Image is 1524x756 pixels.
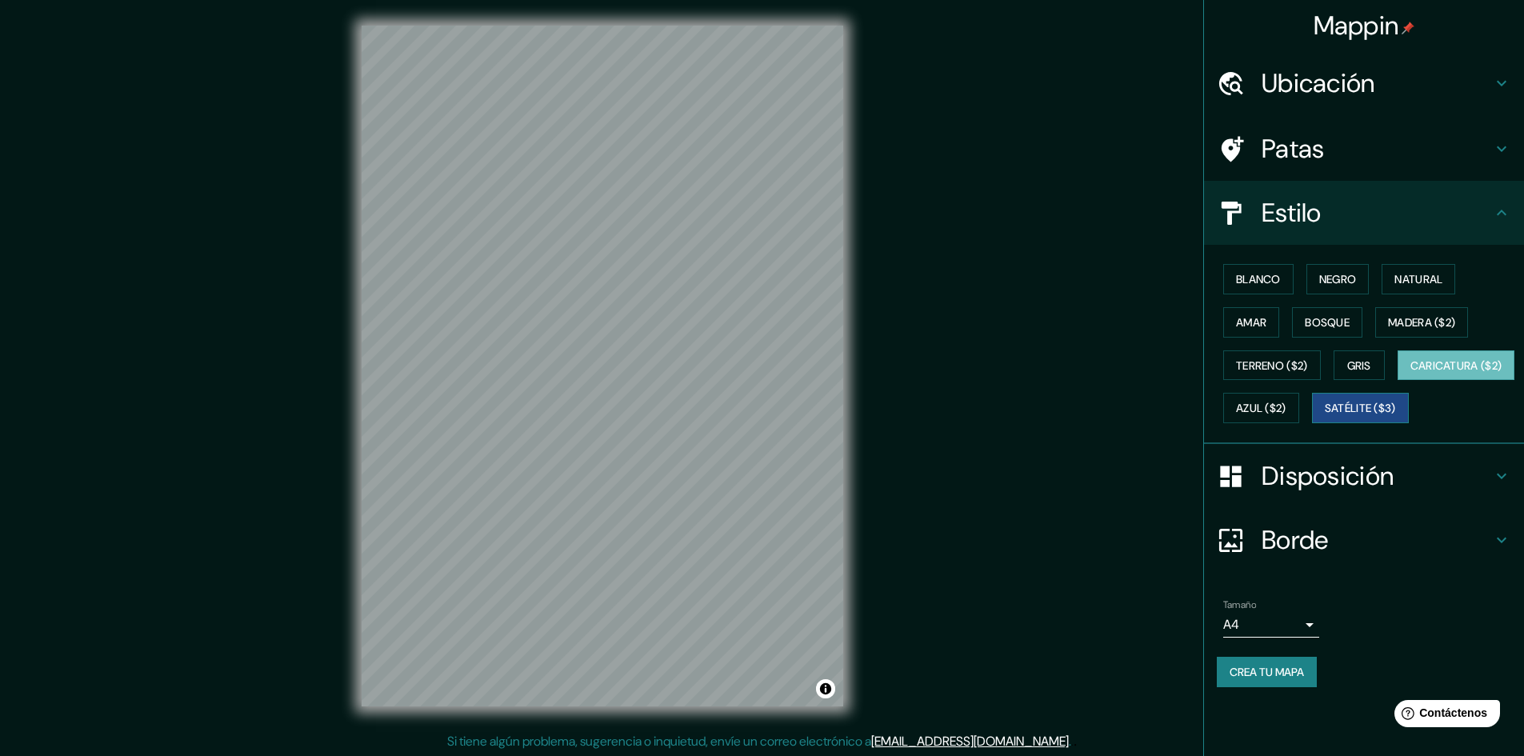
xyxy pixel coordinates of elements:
[1312,393,1409,423] button: Satélite ($3)
[1204,117,1524,181] div: Patas
[1292,307,1362,338] button: Bosque
[1305,315,1350,330] font: Bosque
[1223,616,1239,633] font: A4
[871,733,1069,750] a: [EMAIL_ADDRESS][DOMAIN_NAME]
[816,679,835,698] button: Activar o desactivar atribución
[1382,694,1506,738] iframe: Lanzador de widgets de ayuda
[1325,402,1396,416] font: Satélite ($3)
[1204,181,1524,245] div: Estilo
[1204,444,1524,508] div: Disposición
[1071,732,1074,750] font: .
[1347,358,1371,373] font: Gris
[1262,66,1375,100] font: Ubicación
[447,733,871,750] font: Si tiene algún problema, sugerencia o inquietud, envíe un correo electrónico a
[1388,315,1455,330] font: Madera ($2)
[1217,657,1317,687] button: Crea tu mapa
[1375,307,1468,338] button: Madera ($2)
[1398,350,1515,381] button: Caricatura ($2)
[1236,402,1286,416] font: Azul ($2)
[1262,196,1322,230] font: Estilo
[1236,272,1281,286] font: Blanco
[1319,272,1357,286] font: Negro
[1262,459,1394,493] font: Disposición
[1262,132,1325,166] font: Patas
[362,26,843,706] canvas: Mapa
[1223,350,1321,381] button: Terreno ($2)
[1236,315,1266,330] font: Amar
[1204,51,1524,115] div: Ubicación
[1204,508,1524,572] div: Borde
[1223,393,1299,423] button: Azul ($2)
[1382,264,1455,294] button: Natural
[1074,732,1077,750] font: .
[1230,665,1304,679] font: Crea tu mapa
[1223,264,1294,294] button: Blanco
[1223,598,1256,611] font: Tamaño
[1334,350,1385,381] button: Gris
[1410,358,1502,373] font: Caricatura ($2)
[1223,307,1279,338] button: Amar
[1069,733,1071,750] font: .
[1223,612,1319,638] div: A4
[1262,523,1329,557] font: Borde
[1306,264,1370,294] button: Negro
[1236,358,1308,373] font: Terreno ($2)
[1314,9,1399,42] font: Mappin
[1394,272,1442,286] font: Natural
[1402,22,1414,34] img: pin-icon.png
